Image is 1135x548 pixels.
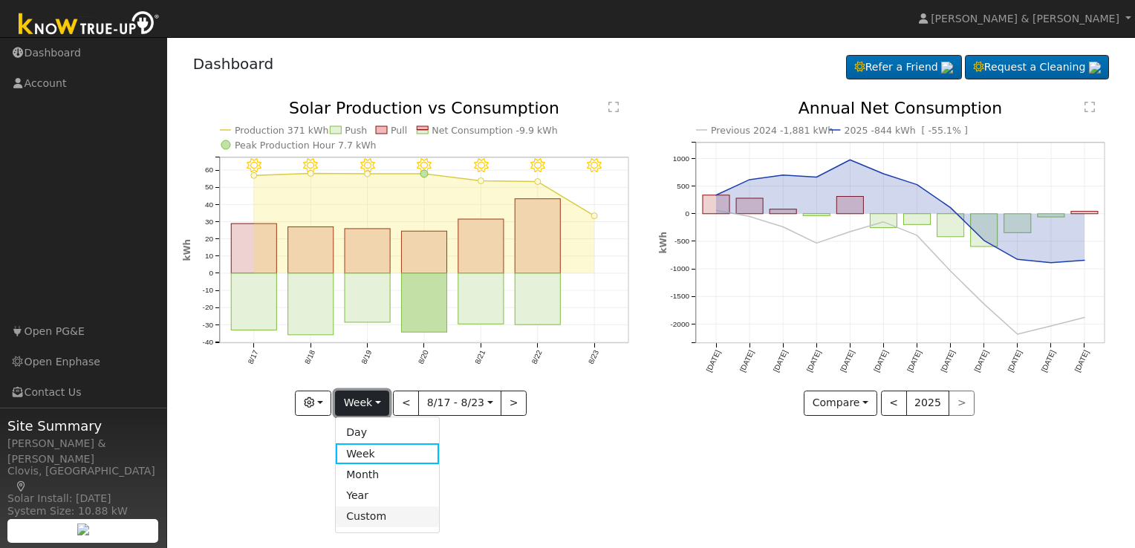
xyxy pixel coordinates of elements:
[7,436,159,467] div: [PERSON_NAME] & [PERSON_NAME]
[289,99,559,117] text: Solar Production vs Consumption
[336,423,439,443] a: Day
[780,224,786,230] circle: onclick=""
[881,219,887,225] circle: onclick=""
[360,349,373,366] text: 8/19
[247,158,261,173] i: 8/17 - Clear
[799,99,1003,117] text: Annual Net Consumption
[401,232,446,274] rect: onclick=""
[202,321,213,329] text: -30
[202,304,213,312] text: -20
[981,238,987,244] circle: onclick=""
[738,349,755,374] text: [DATE]
[204,183,213,192] text: 50
[839,349,856,374] text: [DATE]
[391,125,407,136] text: Pull
[420,170,428,177] circle: onclick=""
[458,273,504,324] rect: onclick=""
[608,101,619,113] text: 
[813,241,819,247] circle: onclick=""
[7,463,159,495] div: Clovis, [GEOGRAPHIC_DATA]
[336,506,439,527] a: Custom
[881,391,907,416] button: <
[587,349,600,366] text: 8/23
[336,443,439,464] a: Week
[231,273,276,330] rect: onclick=""
[1006,349,1024,374] text: [DATE]
[417,158,432,173] i: 8/20 - Clear
[202,287,213,295] text: -10
[530,158,545,173] i: 8/22 - MostlyClear
[303,158,318,173] i: 8/18 - Clear
[11,8,167,42] img: Know True-Up
[848,157,853,163] circle: onclick=""
[182,239,192,261] text: kWh
[7,416,159,436] span: Site Summary
[736,198,763,214] rect: onclick=""
[235,125,329,136] text: Production 371 kWh
[805,349,822,374] text: [DATE]
[287,273,333,335] rect: onclick=""
[1082,315,1087,321] circle: onclick=""
[501,391,527,416] button: >
[204,252,213,260] text: 10
[15,480,28,492] a: Map
[971,214,998,247] rect: onclick=""
[780,172,786,178] circle: onclick=""
[204,218,213,226] text: 30
[914,232,920,238] circle: onclick=""
[530,349,543,366] text: 8/22
[535,179,541,185] circle: onclick=""
[747,214,752,220] circle: onclick=""
[393,391,419,416] button: <
[587,158,602,173] i: 8/23 - Clear
[591,213,597,219] circle: onclick=""
[948,205,954,211] circle: onclick=""
[345,229,390,273] rect: onclick=""
[1084,101,1095,113] text: 
[670,293,689,301] text: -1500
[202,338,213,346] text: -40
[1048,323,1054,329] circle: onclick=""
[335,391,389,416] button: Week
[848,229,853,235] circle: onclick=""
[940,349,957,374] text: [DATE]
[7,503,159,519] div: System Size: 10.88 kW
[1071,212,1098,214] rect: onclick=""
[685,209,689,218] text: 0
[914,182,920,188] circle: onclick=""
[515,273,560,324] rect: onclick=""
[287,227,333,274] rect: onclick=""
[231,224,276,273] rect: onclick=""
[418,391,501,416] button: 8/17 - 8/23
[670,265,689,273] text: -1000
[209,269,213,277] text: 0
[711,125,833,136] text: Previous 2024 -1,881 kWh
[845,125,969,136] text: 2025 -844 kWh [ -55.1% ]
[303,349,316,366] text: 8/18
[770,209,796,214] rect: onclick=""
[473,349,487,366] text: 8/21
[673,154,690,163] text: 1000
[77,523,89,535] img: retrieve
[7,491,159,506] div: Solar Install: [DATE]
[250,172,256,178] circle: onclick=""
[235,140,377,151] text: Peak Production Hour 7.7 kWh
[871,214,897,228] rect: onclick=""
[1048,260,1054,266] circle: onclick=""
[965,55,1109,80] a: Request a Cleaning
[336,485,439,506] a: Year
[204,200,213,209] text: 40
[803,214,830,216] rect: onclick=""
[1038,214,1064,217] rect: onclick=""
[670,320,689,328] text: -2000
[905,349,923,374] text: [DATE]
[515,199,560,273] rect: onclick=""
[417,349,430,366] text: 8/20
[473,158,488,173] i: 8/21 - MostlyClear
[401,273,446,332] rect: onclick=""
[813,174,819,180] circle: onclick=""
[193,55,274,73] a: Dashboard
[1040,349,1057,374] text: [DATE]
[872,349,889,374] text: [DATE]
[948,268,954,274] circle: onclick=""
